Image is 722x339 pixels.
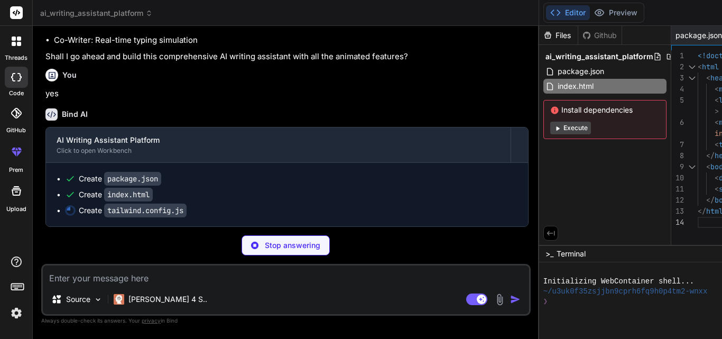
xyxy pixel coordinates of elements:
[57,135,500,145] div: AI Writing Assistant Platform
[54,34,529,47] li: Co-Writer: Real-time typing simulation
[706,195,715,205] span: </
[671,72,684,84] div: 3
[6,126,26,135] label: GitHub
[45,51,529,63] p: Shall I go ahead and build this comprehensive AI writing assistant with all the animated features?
[706,73,710,83] span: <
[9,89,24,98] label: code
[671,150,684,161] div: 8
[79,173,161,184] div: Create
[142,317,161,324] span: privacy
[685,161,699,172] div: Click to collapse the range.
[94,295,103,304] img: Pick Models
[715,84,719,94] span: <
[671,206,684,217] div: 13
[675,30,722,41] span: package.json
[104,204,187,217] code: tailwind.config.js
[5,53,27,62] label: threads
[546,5,590,20] button: Editor
[685,61,699,72] div: Click to collapse the range.
[62,109,88,120] h6: Bind AI
[265,240,320,251] p: Stop answering
[543,297,549,307] span: ❯
[557,65,605,78] span: package.json
[671,139,684,150] div: 7
[671,117,684,128] div: 6
[671,161,684,172] div: 9
[671,195,684,206] div: 12
[698,206,706,216] span: </
[114,294,124,305] img: Claude 4 Sonnet
[578,30,622,41] div: Github
[9,166,23,175] label: prem
[510,294,521,305] img: icon
[494,294,506,306] img: attachment
[46,127,511,162] button: AI Writing Assistant PlatformClick to open Workbench
[715,184,719,194] span: <
[715,106,719,116] span: >
[715,140,719,149] span: <
[671,61,684,72] div: 2
[539,30,578,41] div: Files
[6,205,26,214] label: Upload
[79,205,187,216] div: Create
[543,287,708,297] span: ~/u3uk0f35zsjjbn9cprh6fq9h0p4tm2-wnxx
[671,184,684,195] div: 11
[550,122,591,134] button: Execute
[62,70,77,80] h6: You
[7,304,25,322] img: settings
[545,249,553,259] span: >_
[671,95,684,106] div: 5
[685,72,699,84] div: Click to collapse the range.
[543,277,694,287] span: Initializing WebContainer shell...
[66,294,90,305] p: Source
[104,172,161,186] code: package.json
[706,151,715,160] span: </
[715,117,719,127] span: <
[41,316,531,326] p: Always double-check its answers. Your in Bind
[557,80,595,93] span: index.html
[698,62,702,71] span: <
[671,217,684,228] div: 14
[706,162,710,171] span: <
[702,62,719,71] span: html
[79,189,153,200] div: Create
[715,95,719,105] span: <
[590,5,642,20] button: Preview
[557,249,586,259] span: Terminal
[671,84,684,95] div: 4
[715,173,719,182] span: <
[671,50,684,61] div: 1
[40,8,153,19] span: ai_writing_assistant_platform
[104,188,153,201] code: index.html
[550,105,660,115] span: Install dependencies
[128,294,207,305] p: [PERSON_NAME] 4 S..
[545,51,653,62] span: ai_writing_assistant_platform
[671,172,684,184] div: 10
[45,88,529,100] p: yes
[57,146,500,155] div: Click to open Workbench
